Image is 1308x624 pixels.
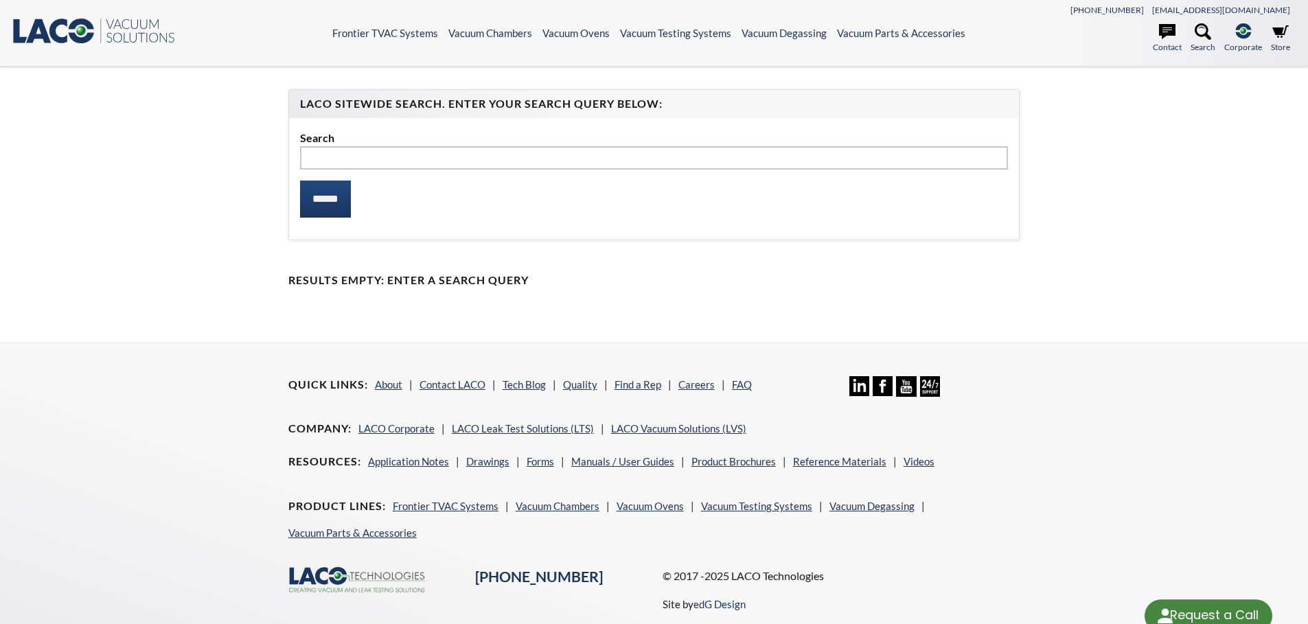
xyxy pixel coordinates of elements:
h4: Company [288,421,352,436]
a: LACO Vacuum Solutions (LVS) [611,422,746,435]
h4: LACO Sitewide Search. Enter your Search Query Below: [300,97,1009,111]
a: Vacuum Ovens [617,500,684,512]
span: Corporate [1224,41,1262,54]
a: Vacuum Testing Systems [701,500,812,512]
a: Vacuum Parts & Accessories [288,527,417,539]
a: Application Notes [368,455,449,467]
a: Store [1271,23,1290,54]
label: Search [300,129,1009,147]
a: Vacuum Degassing [742,27,827,39]
a: Contact [1153,23,1182,54]
a: edG Design [693,598,746,610]
a: LACO Corporate [358,422,435,435]
a: Vacuum Degassing [829,500,915,512]
a: [PHONE_NUMBER] [475,568,603,586]
h4: Results Empty: Enter a Search Query [288,273,1020,288]
a: About [375,378,402,391]
p: © 2017 -2025 LACO Technologies [663,567,1020,585]
a: Frontier TVAC Systems [393,500,498,512]
a: Forms [527,455,554,467]
a: Search [1191,23,1215,54]
a: Vacuum Testing Systems [620,27,731,39]
a: 24/7 Support [920,386,940,399]
a: Vacuum Chambers [516,500,599,512]
a: Drawings [466,455,509,467]
a: LACO Leak Test Solutions (LTS) [452,422,594,435]
a: Videos [904,455,934,467]
h4: Resources [288,454,361,469]
h4: Product Lines [288,499,386,513]
img: 24/7 Support Icon [920,376,940,396]
a: Vacuum Ovens [542,27,610,39]
a: Find a Rep [615,378,661,391]
a: Vacuum Chambers [448,27,532,39]
a: FAQ [732,378,752,391]
p: Site by [663,596,746,612]
a: Reference Materials [793,455,886,467]
a: Contact LACO [420,378,485,391]
a: Quality [563,378,597,391]
a: Product Brochures [691,455,776,467]
a: Tech Blog [503,378,546,391]
a: Frontier TVAC Systems [332,27,438,39]
a: Vacuum Parts & Accessories [837,27,965,39]
a: [EMAIL_ADDRESS][DOMAIN_NAME] [1152,5,1290,15]
a: Careers [678,378,715,391]
a: Manuals / User Guides [571,455,674,467]
a: [PHONE_NUMBER] [1070,5,1144,15]
h4: Quick Links [288,378,368,392]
